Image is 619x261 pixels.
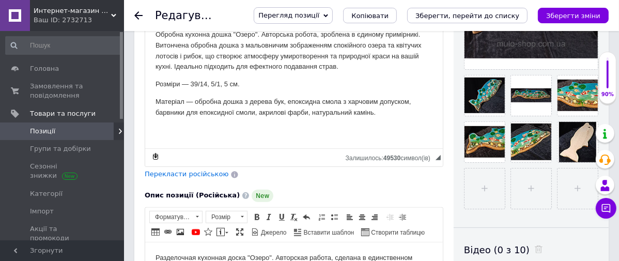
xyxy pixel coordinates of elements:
[369,211,380,223] a: По правому краю
[538,8,609,23] button: Зберегти зміни
[30,224,96,243] span: Акції та промокоди
[203,226,214,238] a: Вставити іконку
[292,226,356,238] a: Вставити шаблон
[436,155,441,160] span: Потягніть для зміни розмірів
[351,12,389,20] span: Копіювати
[10,60,287,71] p: Размеры -39/14, 5/1, 5 см.
[190,226,202,238] a: Додати відео з YouTube
[206,211,247,223] a: Розмір
[234,226,245,238] a: Максимізувати
[258,11,319,19] span: Перегляд позиції
[302,228,354,237] span: Вставити шаблон
[149,211,203,223] a: Форматування
[145,170,228,178] span: Перекласти російською
[384,211,396,223] a: Зменшити відступ
[250,226,288,238] a: Джерело
[34,6,111,16] span: Интернет-магазин "Иванкино мыло"
[344,211,355,223] a: По лівому краю
[397,211,408,223] a: Збільшити відступ
[34,16,124,25] div: Ваш ID: 2732713
[464,244,530,255] span: Відео (0 з 10)
[407,8,528,23] button: Зберегти, перейти до списку
[599,52,616,104] div: 90% Якість заповнення
[288,211,300,223] a: Видалити форматування
[145,191,240,199] span: Опис позиції (Російська)
[259,228,287,237] span: Джерело
[329,211,340,223] a: Вставити/видалити маркований список
[155,9,530,22] h1: Редагування позиції: Обробна кухонна дошка сувенірна " Озеро"
[369,228,425,237] span: Створити таблицю
[360,226,426,238] a: Створити таблицю
[546,12,600,20] i: Зберегти зміни
[5,36,121,55] input: Пошук
[596,198,616,219] button: Чат з покупцем
[357,211,368,223] a: По центру
[145,19,443,148] iframe: Редактор, 3FB49A50-ECB9-4D82-A931-819AC395B9B8
[251,211,262,223] a: Жирний (Ctrl+B)
[30,189,63,198] span: Категорії
[30,82,96,100] span: Замовлення та повідомлення
[150,151,161,162] a: Зробити резервну копію зараз
[30,144,91,153] span: Групи та добірки
[346,152,436,162] div: Кiлькiсть символiв
[301,211,312,223] a: Повернути (Ctrl+Z)
[150,226,161,238] a: Таблиця
[206,211,237,223] span: Розмір
[162,226,174,238] a: Вставити/Редагувати посилання (Ctrl+L)
[30,127,55,136] span: Позиції
[252,190,273,202] span: New
[30,162,96,180] span: Сезонні знижки
[264,211,275,223] a: Курсив (Ctrl+I)
[316,211,328,223] a: Вставити/видалити нумерований список
[10,78,287,99] p: Материал - разделочная доска из дерева бук, эпоксидная смола с пищевым допуском, красители для эп...
[599,91,616,98] div: 90%
[30,109,96,118] span: Товари та послуги
[150,211,192,223] span: Форматування
[343,8,397,23] button: Копіювати
[175,226,186,238] a: Зображення
[415,12,519,20] i: Зберегти, перейти до списку
[30,64,59,73] span: Головна
[215,226,230,238] a: Вставити повідомлення
[383,155,400,162] span: 49530
[30,207,54,216] span: Імпорт
[10,10,287,99] body: Редактор, CC76CADA-8EE2-4106-878E-D8130FF04501
[134,11,143,20] div: Повернутися назад
[10,10,287,53] p: Разделочная кухонная доска "Озеро". Авторская работа, сделана в единственном экземпляре. Изящная ...
[276,211,287,223] a: Підкреслений (Ctrl+U)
